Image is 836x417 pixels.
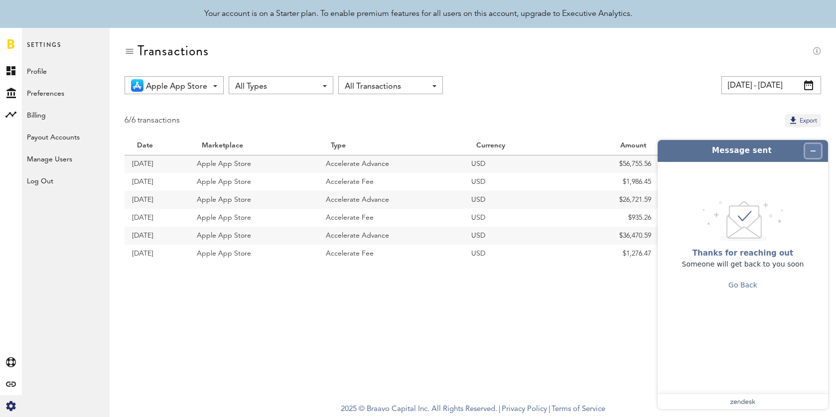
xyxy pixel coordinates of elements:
td: $1,986.45 [564,173,659,191]
span: 2025 © Braavo Capital Inc. All Rights Reserved. [341,402,497,417]
a: Manage Users [22,147,110,169]
button: Export [785,114,821,127]
th: Type [318,137,464,155]
td: Apple App Store [189,191,318,209]
img: 21.png [131,79,143,92]
a: Profile [22,60,110,82]
td: $935.26 [564,209,659,227]
th: Marketplace [189,137,318,155]
div: 6/6 transactions [125,114,180,127]
span: Support [21,7,57,16]
td: Accelerate Advance [318,155,464,173]
td: [DATE] [125,173,189,191]
td: Accelerate Fee [318,209,464,227]
td: [DATE] [125,227,189,245]
iframe: To enrich screen reader interactions, please activate Accessibility in Grammarly extension settings [650,132,836,417]
td: Accelerate Fee [318,173,464,191]
a: Terms of Service [552,406,605,413]
th: Date [125,137,189,155]
span: All Transactions [345,78,426,95]
a: Billing [22,104,110,126]
td: USD [464,173,564,191]
a: Privacy Policy [502,406,547,413]
td: Apple App Store [189,155,318,173]
td: USD [464,227,564,245]
td: Accelerate Advance [318,227,464,245]
td: $36,470.59 [564,227,659,245]
div: Your account is on a Starter plan. To enable premium features for all users on this account, upgr... [204,8,632,20]
th: Currency [464,137,564,155]
td: $26,721.59 [564,191,659,209]
td: USD [464,191,564,209]
td: $56,755.56 [564,155,659,173]
td: USD [464,155,564,173]
td: [DATE] [125,209,189,227]
td: [DATE] [125,191,189,209]
td: Accelerate Advance [318,191,464,209]
td: Apple App Store [189,173,318,191]
th: Amount [564,137,659,155]
td: Apple App Store [189,209,318,227]
td: $1,276.47 [564,245,659,263]
td: [DATE] [125,245,189,263]
td: Apple App Store [189,245,318,263]
span: All Types [235,78,317,95]
div: Transactions [138,43,209,59]
td: [DATE] [125,155,189,173]
img: Export [788,115,798,125]
span: Settings [27,39,61,60]
div: Log Out [22,169,110,187]
a: Payout Accounts [22,126,110,147]
td: USD [464,245,564,263]
td: Accelerate Fee [318,245,464,263]
span: Apple App Store [146,78,207,95]
td: Apple App Store [189,227,318,245]
td: USD [464,209,564,227]
a: Preferences [22,82,110,104]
